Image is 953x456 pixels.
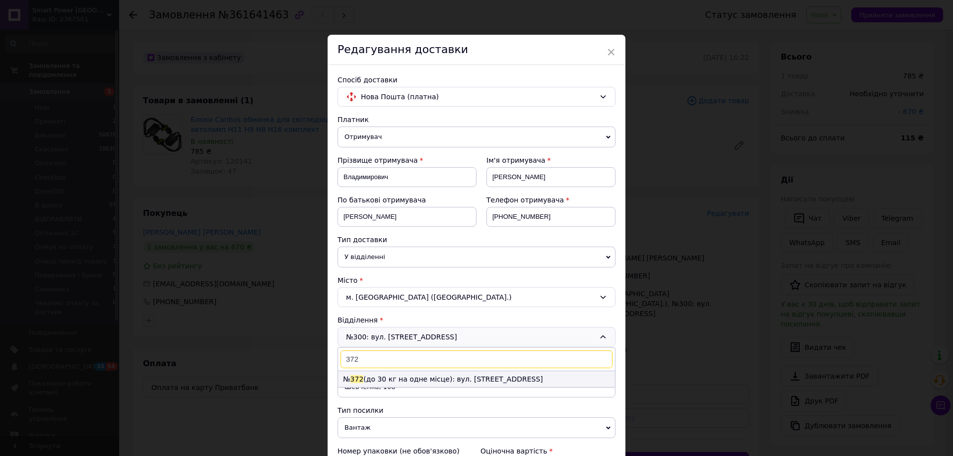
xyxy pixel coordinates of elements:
[338,446,473,456] div: Номер упаковки (не обов'язково)
[338,417,615,438] span: Вантаж
[338,287,615,307] div: м. [GEOGRAPHIC_DATA] ([GEOGRAPHIC_DATA].)
[338,275,615,285] div: Місто
[607,44,615,61] span: ×
[486,196,564,204] span: Телефон отримувача
[338,247,615,267] span: У відділенні
[361,91,595,102] span: Нова Пошта (платна)
[338,116,369,124] span: Платник
[338,327,615,347] div: №300: вул. [STREET_ADDRESS]
[338,315,615,325] div: Відділення
[338,196,426,204] span: По батькові отримувача
[350,375,364,383] span: 372
[480,446,615,456] div: Оціночна вартість
[338,75,615,85] div: Спосіб доставки
[328,35,625,65] div: Редагування доставки
[340,350,613,368] input: Знайти
[338,127,615,147] span: Отримувач
[486,207,615,227] input: +380
[338,156,418,164] span: Прізвище отримувача
[338,406,383,414] span: Тип посилки
[338,236,387,244] span: Тип доставки
[486,156,545,164] span: Ім'я отримувача
[338,371,615,387] li: № (до 30 кг на одне місце): вул. [STREET_ADDRESS]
